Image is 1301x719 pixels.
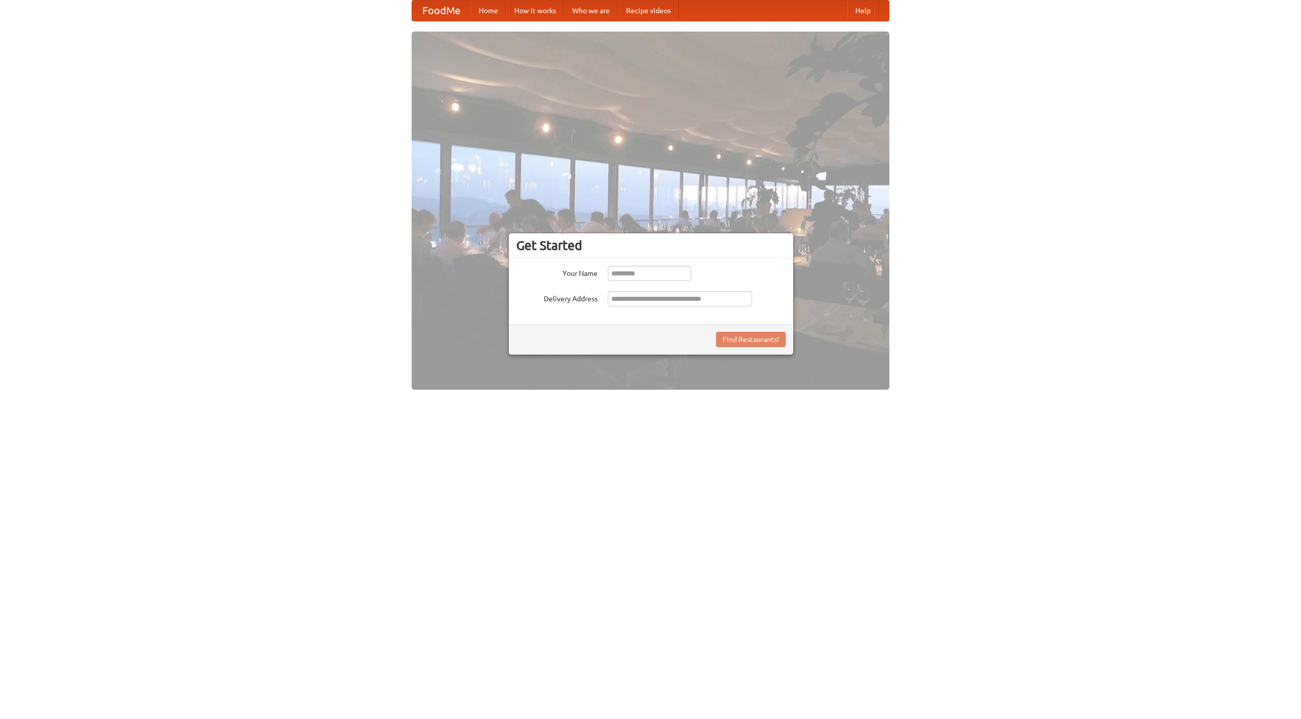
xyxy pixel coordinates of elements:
button: Find Restaurants! [716,332,786,347]
label: Delivery Address [516,291,598,304]
a: How it works [506,1,564,21]
a: Who we are [564,1,618,21]
a: Recipe videos [618,1,679,21]
a: Help [847,1,879,21]
a: FoodMe [412,1,471,21]
h3: Get Started [516,238,786,253]
a: Home [471,1,506,21]
label: Your Name [516,266,598,278]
